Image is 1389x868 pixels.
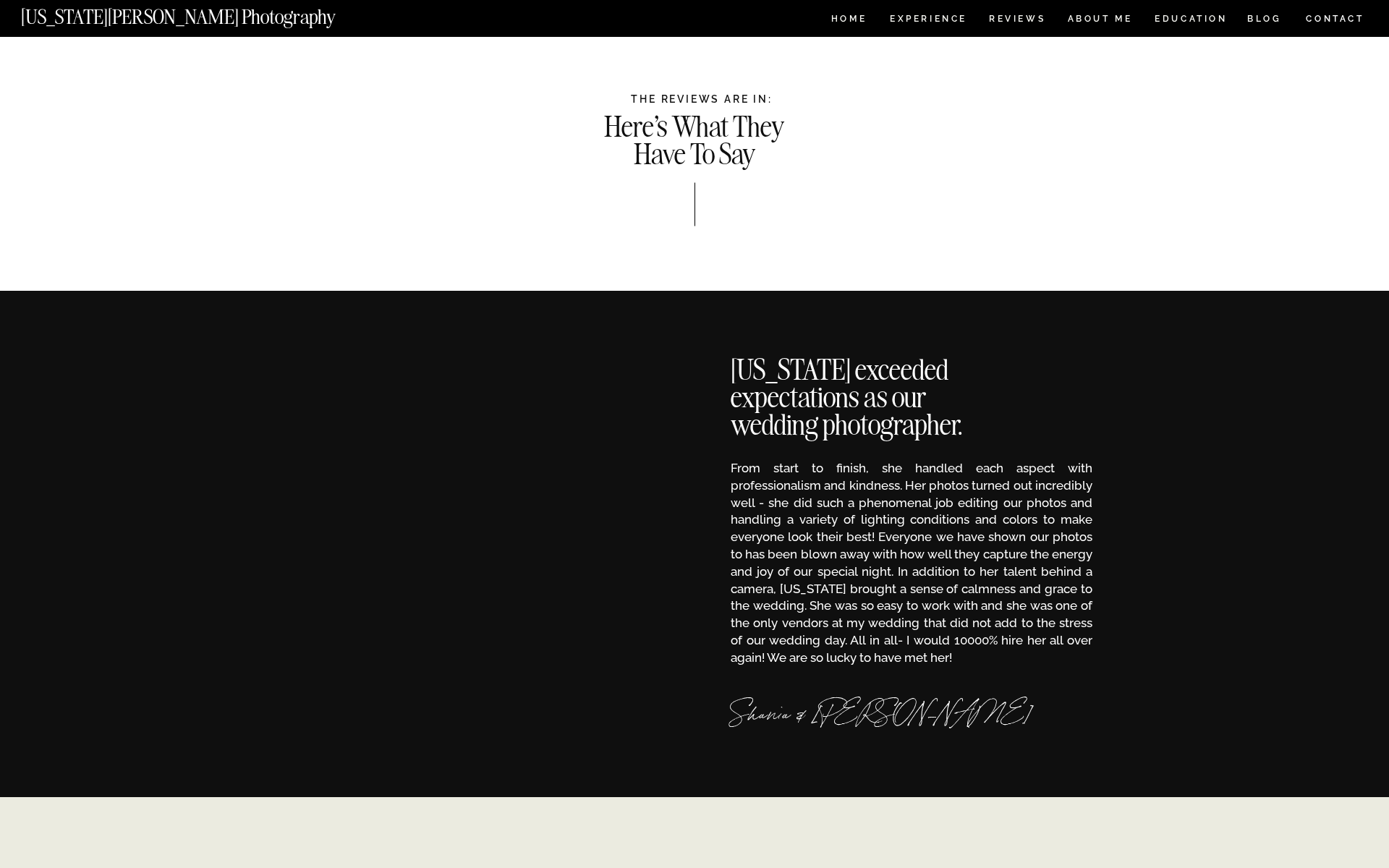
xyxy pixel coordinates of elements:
[1247,14,1282,27] a: BLOG
[1067,14,1133,27] a: ABOUT ME
[828,14,870,27] a: HOME
[276,93,1128,105] h1: THE REVIEWS ARE IN:
[731,702,1092,733] h3: Shania & [PERSON_NAME]
[731,357,1003,427] h2: [US_STATE] exceeded expectations as our wedding photographer.
[21,7,384,20] a: [US_STATE][PERSON_NAME] Photography
[989,14,1043,27] a: REVIEWS
[600,114,789,165] h1: Here's What They Have To Say
[731,460,1092,664] p: From start to finish, she handled each aspect with professionalism and kindness. Her photos turne...
[1305,11,1365,27] a: CONTACT
[890,14,966,27] a: Experience
[1153,14,1229,27] a: EDUCATION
